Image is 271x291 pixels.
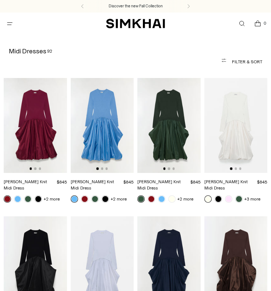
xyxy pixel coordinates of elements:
[230,167,232,170] button: Go to slide 1
[261,20,268,26] span: 0
[244,194,260,204] a: +3 more
[96,167,99,170] button: Go to slide 1
[137,78,201,173] img: Kenlie Taffeta Knit Midi Dress
[39,167,41,170] button: Go to slide 3
[47,49,52,53] div: 92
[9,54,262,69] button: Filter & Sort
[105,167,108,170] button: Go to slide 3
[172,167,175,170] button: Go to slide 3
[29,167,32,170] button: Go to slide 1
[2,16,17,31] button: Open menu modal
[168,167,170,170] button: Go to slide 2
[4,179,47,191] a: [PERSON_NAME] Knit Midi Dress
[9,48,262,55] h1: Midi Dresses
[250,16,265,31] a: Open cart modal
[71,78,134,173] img: Kenlie Taffeta Knit Midi Dress
[177,194,193,204] a: +2 more
[4,78,67,173] img: Kenlie Taffeta Knit Midi Dress
[204,179,248,191] a: [PERSON_NAME] Knit Midi Dress
[235,167,237,170] button: Go to slide 2
[106,18,165,29] a: SIMKHAI
[234,16,249,31] a: Open search modal
[109,3,163,9] a: Discover the new Fall Collection
[71,179,114,191] a: [PERSON_NAME] Knit Midi Dress
[101,167,103,170] button: Go to slide 2
[34,167,36,170] button: Go to slide 2
[43,194,60,204] a: +2 more
[239,167,241,170] button: Go to slide 3
[137,179,181,191] a: [PERSON_NAME] Knit Midi Dress
[163,167,165,170] button: Go to slide 1
[110,194,127,204] a: +2 more
[204,78,268,173] img: Kenlie Taffeta Knit Midi Dress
